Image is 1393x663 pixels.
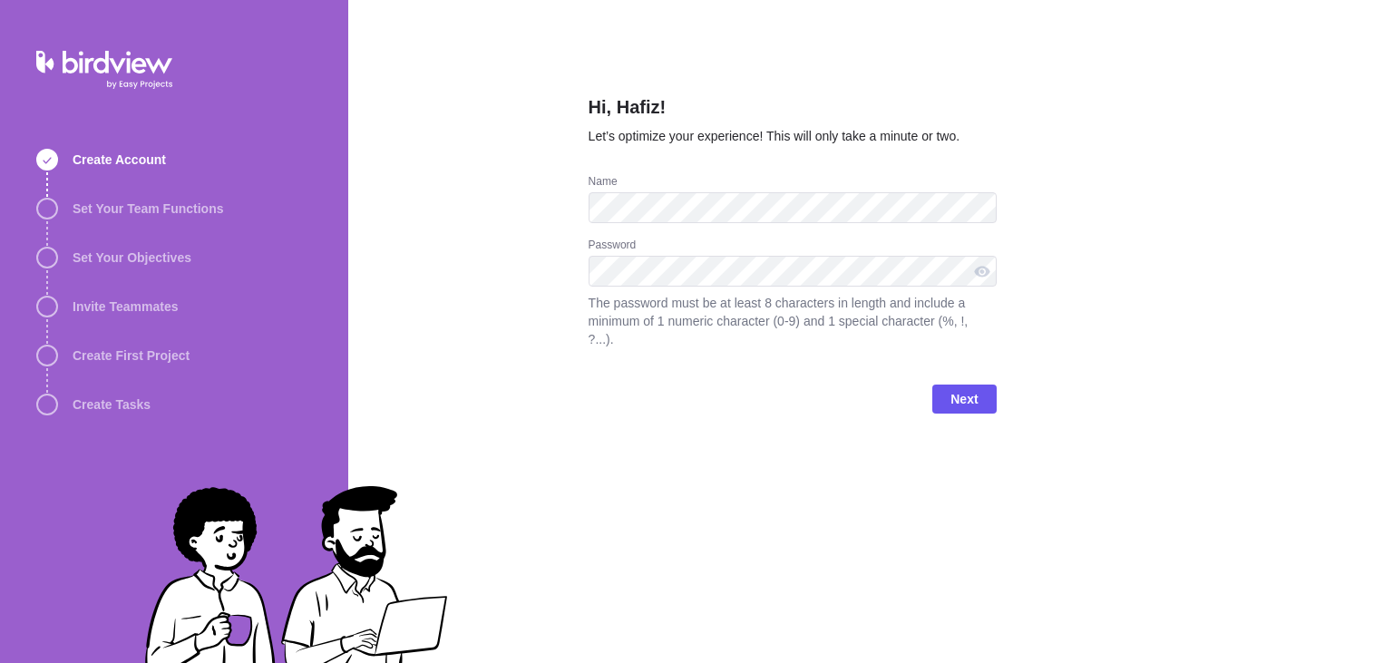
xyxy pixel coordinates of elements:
[73,297,178,316] span: Invite Teammates
[73,200,223,218] span: Set Your Team Functions
[932,385,996,414] span: Next
[73,151,166,169] span: Create Account
[589,294,997,348] span: The password must be at least 8 characters in length and include a minimum of 1 numeric character...
[73,249,191,267] span: Set Your Objectives
[589,238,997,256] div: Password
[73,395,151,414] span: Create Tasks
[589,129,960,143] span: Let’s optimize your experience! This will only take a minute or two.
[589,174,997,192] div: Name
[589,94,997,127] h2: Hi, Hafiz!
[950,388,978,410] span: Next
[73,346,190,365] span: Create First Project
